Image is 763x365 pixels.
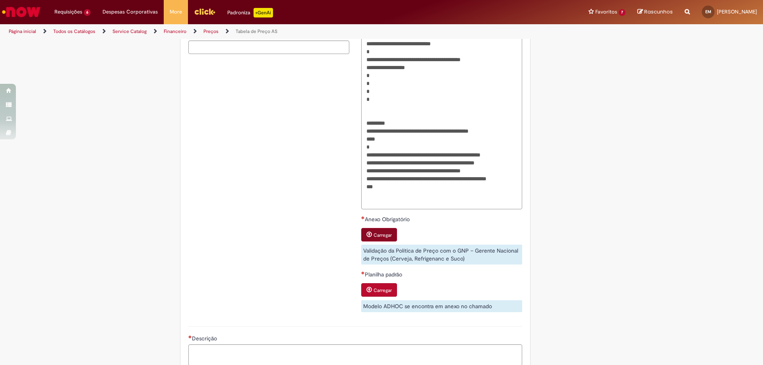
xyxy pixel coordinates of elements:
div: Modelo ADHOC se encontra em anexo no chamado [361,300,522,312]
a: Preços [203,28,219,35]
span: Necessários [188,335,192,338]
span: Despesas Corporativas [103,8,158,16]
button: Carregar anexo de Planilha padrão Required [361,283,397,297]
a: Service Catalog [112,28,147,35]
small: Carregar [374,232,392,238]
span: Necessários [361,271,365,274]
span: [PERSON_NAME] [717,8,757,15]
span: Anexo Obrigatório [365,216,411,223]
span: Requisições [54,8,82,16]
span: Descrição [192,335,219,342]
a: Página inicial [9,28,36,35]
a: Tabela de Preço AS [236,28,277,35]
span: 6 [84,9,91,16]
span: 7 [619,9,626,16]
span: More [170,8,182,16]
span: EM [705,9,711,14]
img: ServiceNow [1,4,42,20]
span: Necessários [361,216,365,219]
small: Carregar [374,287,392,294]
div: Padroniza [227,8,273,17]
a: Rascunhos [637,8,673,16]
ul: Trilhas de página [6,24,503,39]
button: Carregar anexo de Anexo Obrigatório Required [361,228,397,241]
a: Todos os Catálogos [53,28,95,35]
span: Favoritos [595,8,617,16]
img: click_logo_yellow_360x200.png [194,6,215,17]
span: Rascunhos [644,8,673,15]
span: Planilha padrão [365,271,404,278]
input: Geografia [188,41,349,54]
div: Validação da Política de Preço com o GNP – Gerente Nacional de Preços (Cerveja, Refrigenanc e Suco) [361,245,522,265]
a: Financeiro [164,28,186,35]
p: +GenAi [254,8,273,17]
